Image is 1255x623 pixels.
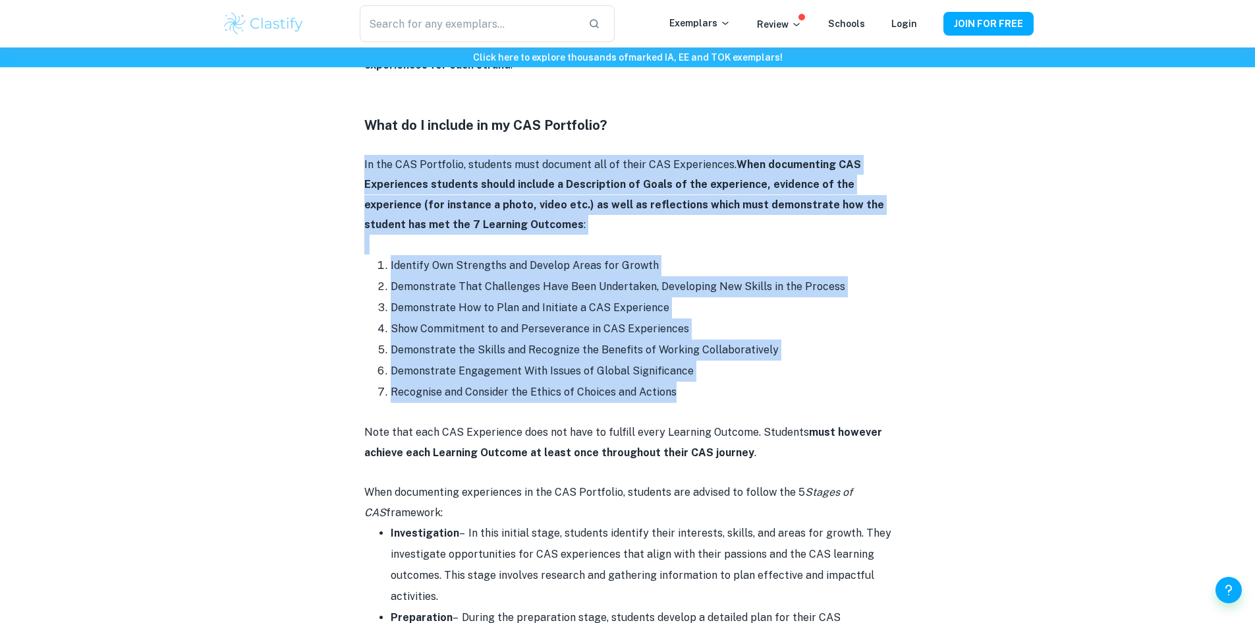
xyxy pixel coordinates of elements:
[1215,577,1242,603] button: Help and Feedback
[391,276,891,297] li: Demonstrate That Challenges Have Been Undertaken, Developing New Skills in the Process
[891,18,917,29] a: Login
[757,17,802,32] p: Review
[391,297,891,318] li: Demonstrate How to Plan and Initiate a CAS Experience
[222,11,306,37] img: Clastify logo
[391,361,891,382] li: Demonstrate Engagement With Issues of Global Significance
[364,423,891,463] p: Note that each CAS Experience does not have to fulfill every Learning Outcome. Students .
[391,382,891,403] li: Recognise and Consider the Ethics of Choices and Actions
[364,426,882,458] strong: must however achieve each Learning Outcome at least once throughout their CAS journey
[943,12,1034,36] button: JOIN FOR FREE
[391,523,891,607] li: – In this initial stage, students identify their interests, skills, and areas for growth. They in...
[364,115,891,135] h4: What do I include in my CAS Portfolio?
[391,527,459,539] strong: Investigation
[828,18,865,29] a: Schools
[391,255,891,276] li: Identify Own Strengths and Develop Areas for Growth
[669,16,731,30] p: Exemplars
[364,483,891,523] p: When documenting experiences in the CAS Portfolio, students are advised to follow the 5 framework:
[364,486,852,518] i: Stages of CAS
[391,340,891,361] li: Demonstrate the Skills and Recognize the Benefits of Working Collaboratively
[364,38,846,71] strong: it is generally advised to complete at least 4 different experiences for each strand
[364,155,891,235] p: In the CAS Portfolio, students must document all of their CAS Experiences. :
[3,50,1252,65] h6: Click here to explore thousands of marked IA, EE and TOK exemplars !
[360,5,577,42] input: Search for any exemplars...
[391,318,891,340] li: Show Commitment to and Perseverance in CAS Experiences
